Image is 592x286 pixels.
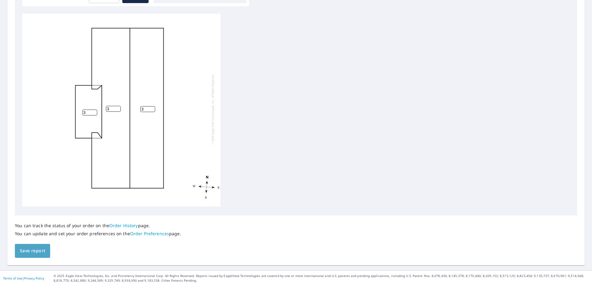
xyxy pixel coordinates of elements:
p: You can update and set your order preferences on the page. [15,231,181,236]
a: Order History [109,223,138,228]
button: Save report [15,244,50,258]
p: You can track the status of your order on the page. [15,223,181,228]
a: Privacy Policy [24,276,44,280]
p: | [3,276,44,280]
a: Terms of Use [3,276,22,280]
span: Save report [20,247,45,255]
a: Order Preferences [130,231,169,236]
p: © 2025 Eagle View Technologies, Inc. and Pictometry International Corp. All Rights Reserved. Repo... [54,274,589,283]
